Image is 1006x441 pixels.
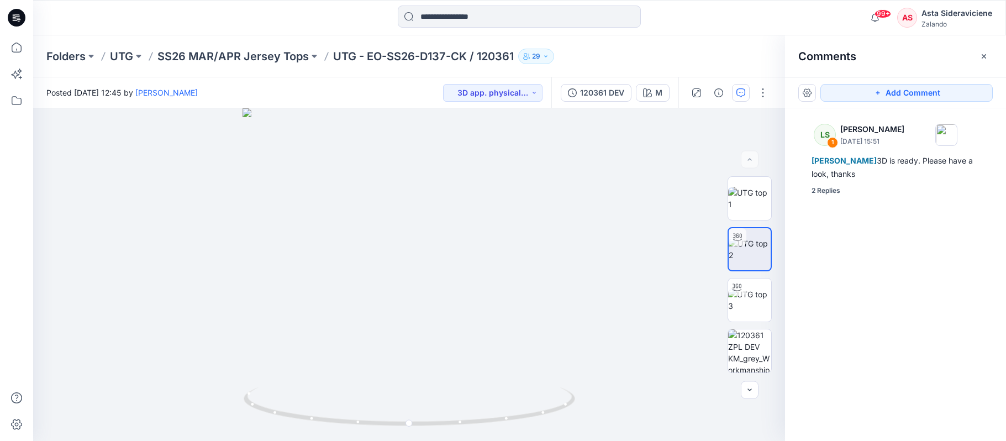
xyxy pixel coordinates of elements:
[921,20,992,28] div: Zalando
[820,84,993,102] button: Add Comment
[814,124,836,146] div: LS
[710,84,728,102] button: Details
[580,87,624,99] div: 120361 DEV
[636,84,670,102] button: M
[561,84,631,102] button: 120361 DEV
[812,185,840,196] div: 2 Replies
[840,123,904,136] p: [PERSON_NAME]
[812,156,877,165] span: [PERSON_NAME]
[655,87,662,99] div: M
[729,238,771,261] img: UTG top 2
[728,187,771,210] img: UTG top 1
[875,9,891,18] span: 99+
[110,49,133,64] a: UTG
[532,50,540,62] p: 29
[46,49,86,64] a: Folders
[728,288,771,312] img: UTG top 3
[840,136,904,147] p: [DATE] 15:51
[157,49,309,64] a: SS26 MAR/APR Jersey Tops
[812,154,979,181] div: 3D is ready. Please have a look, thanks
[135,88,198,97] a: [PERSON_NAME]
[897,8,917,28] div: AS
[518,49,554,64] button: 29
[827,137,838,148] div: 1
[921,7,992,20] div: Asta Sideraviciene
[46,87,198,98] span: Posted [DATE] 12:45 by
[333,49,514,64] p: UTG - EO-SS26-D137-CK / 120361
[728,329,771,372] img: 120361 ZPL DEV KM_grey_Workmanship illustrations - 120361
[798,50,856,63] h2: Comments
